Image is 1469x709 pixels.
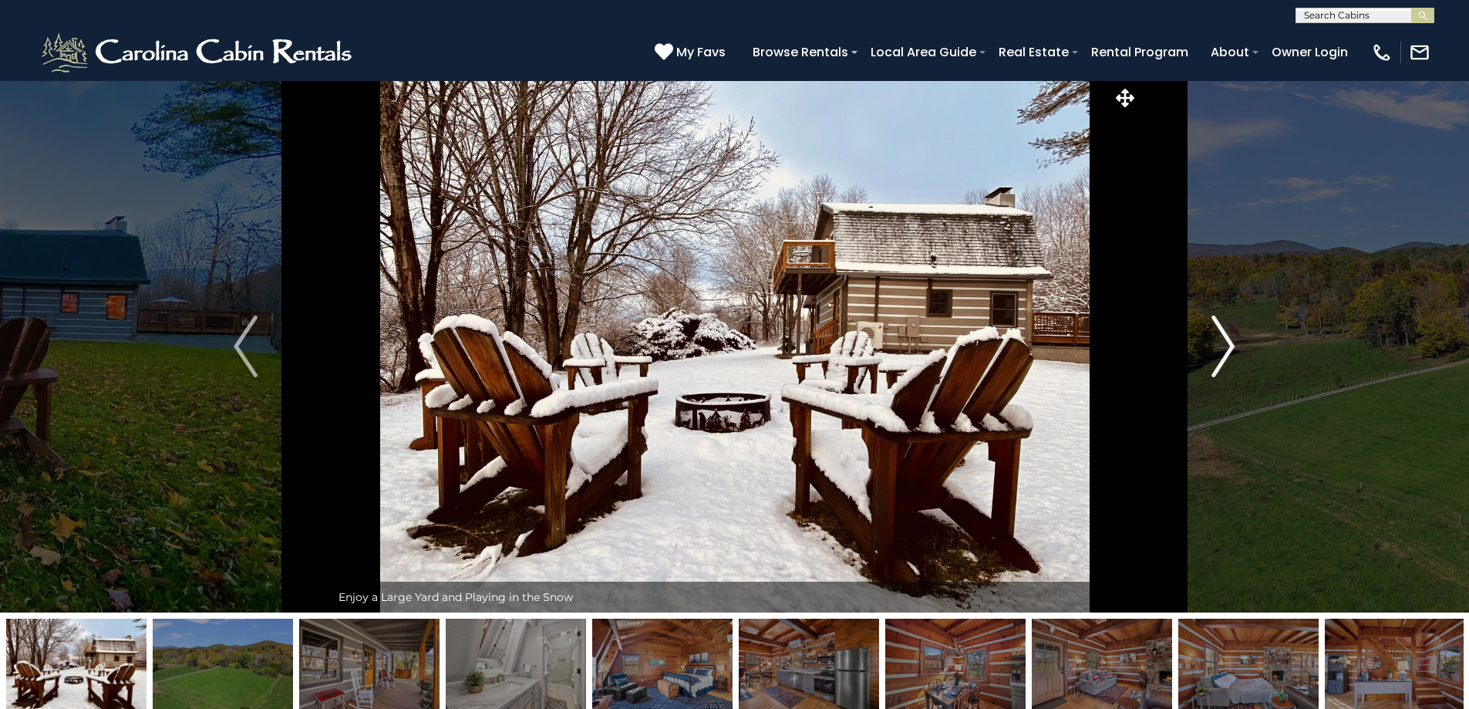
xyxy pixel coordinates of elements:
span: My Favs [676,42,726,62]
a: About [1203,39,1257,66]
div: Enjoy a Large Yard and Playing in the Snow [331,582,1139,613]
img: White-1-2.png [39,29,359,76]
img: arrow [234,316,257,377]
a: Local Area Guide [863,39,984,66]
a: Browse Rentals [745,39,856,66]
a: Real Estate [991,39,1076,66]
img: phone-regular-white.png [1371,42,1393,63]
button: Previous [160,80,330,613]
img: arrow [1211,316,1235,377]
a: My Favs [655,42,729,62]
a: Owner Login [1264,39,1356,66]
img: mail-regular-white.png [1409,42,1430,63]
a: Rental Program [1083,39,1196,66]
button: Next [1138,80,1308,613]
